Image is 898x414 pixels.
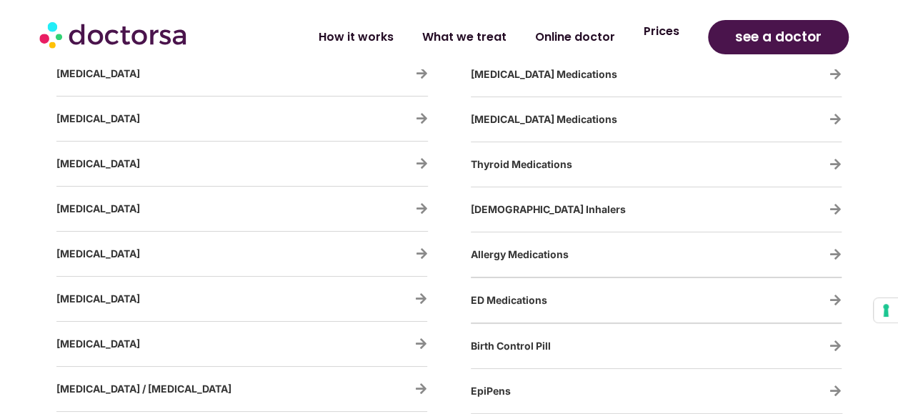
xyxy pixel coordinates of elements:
[56,112,140,124] a: [MEDICAL_DATA]
[471,385,511,397] span: EpiPens
[471,340,551,352] span: Birth Control Pill
[304,21,408,54] a: How it works
[408,21,521,54] a: What we treat
[471,158,572,170] span: Thyroid Medications
[56,157,140,169] a: [MEDICAL_DATA]
[415,292,427,305] a: Cold Sores
[415,383,427,395] a: Cellulitis / Skin Infection
[471,68,617,80] span: [MEDICAL_DATA] Medications
[416,112,428,124] a: Strep Throat
[416,247,428,260] a: Sinus Infection
[56,67,140,79] a: [MEDICAL_DATA]
[56,202,140,215] a: [MEDICAL_DATA]
[415,337,427,350] a: Diarrhea
[56,383,231,395] a: [MEDICAL_DATA] / [MEDICAL_DATA]
[56,337,140,350] a: [MEDICAL_DATA]
[56,247,140,260] a: [MEDICAL_DATA]
[874,298,898,322] button: Your consent preferences for tracking technologies
[735,26,822,49] span: see a doctor
[416,157,428,169] a: Bacterial Vaginosis
[471,248,569,260] span: Allergy Medications
[471,294,547,306] span: ED Medications
[471,203,626,215] span: [DEMOGRAPHIC_DATA] Inhalers
[708,20,849,54] a: see a doctor
[416,67,428,79] a: Vaginal Yeast Infections
[629,15,694,48] a: Prices
[471,113,617,125] span: [MEDICAL_DATA] Medications
[416,202,428,215] a: Flu
[56,292,140,305] a: [MEDICAL_DATA]
[521,21,629,54] a: Online doctor
[241,21,694,54] nav: Menu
